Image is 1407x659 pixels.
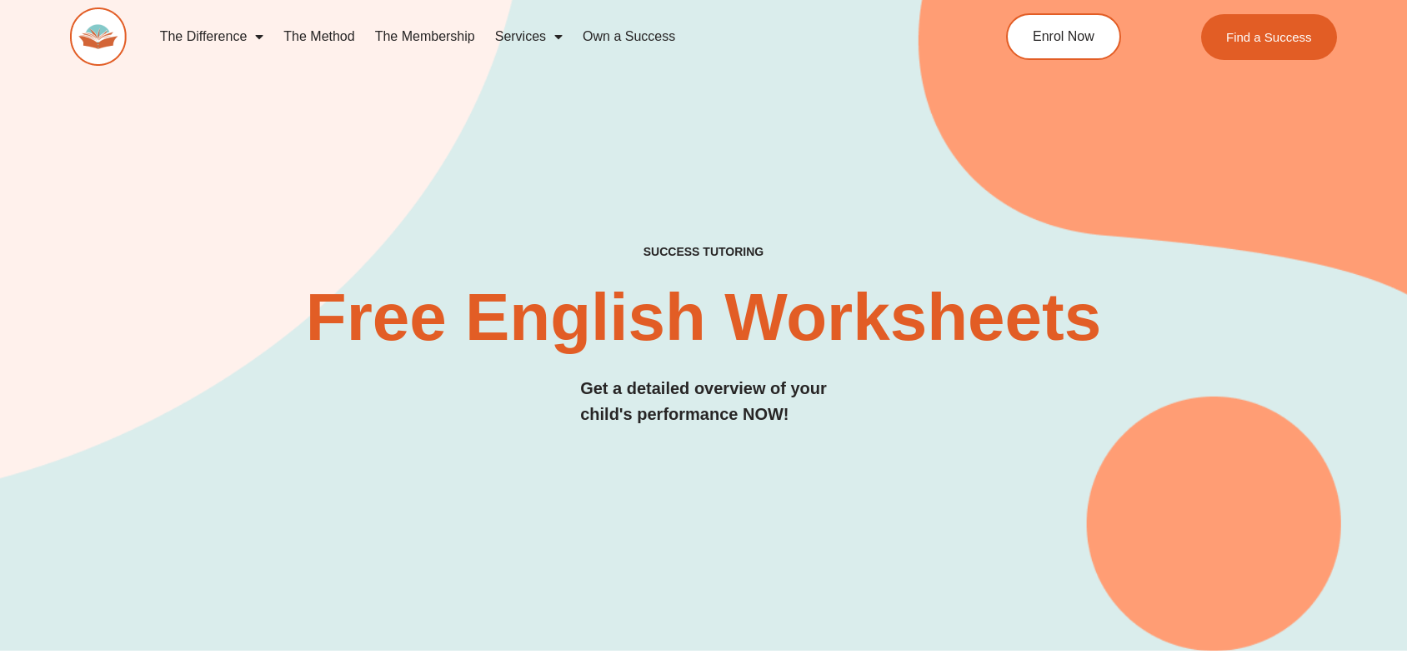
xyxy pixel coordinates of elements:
span: Find a Success [1226,31,1312,43]
h3: Get a detailed overview of your child's performance NOW! [580,376,827,427]
a: Services [485,17,573,56]
h4: SUCCESS TUTORING​ [516,245,891,259]
h2: Free English Worksheets​ [286,284,1122,351]
a: Find a Success [1201,14,1337,60]
a: Own a Success [573,17,685,56]
a: Enrol Now [1006,13,1121,60]
nav: Menu [150,17,934,56]
a: The Method [273,17,364,56]
span: Enrol Now [1033,30,1094,43]
a: The Membership [365,17,485,56]
a: The Difference [150,17,274,56]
